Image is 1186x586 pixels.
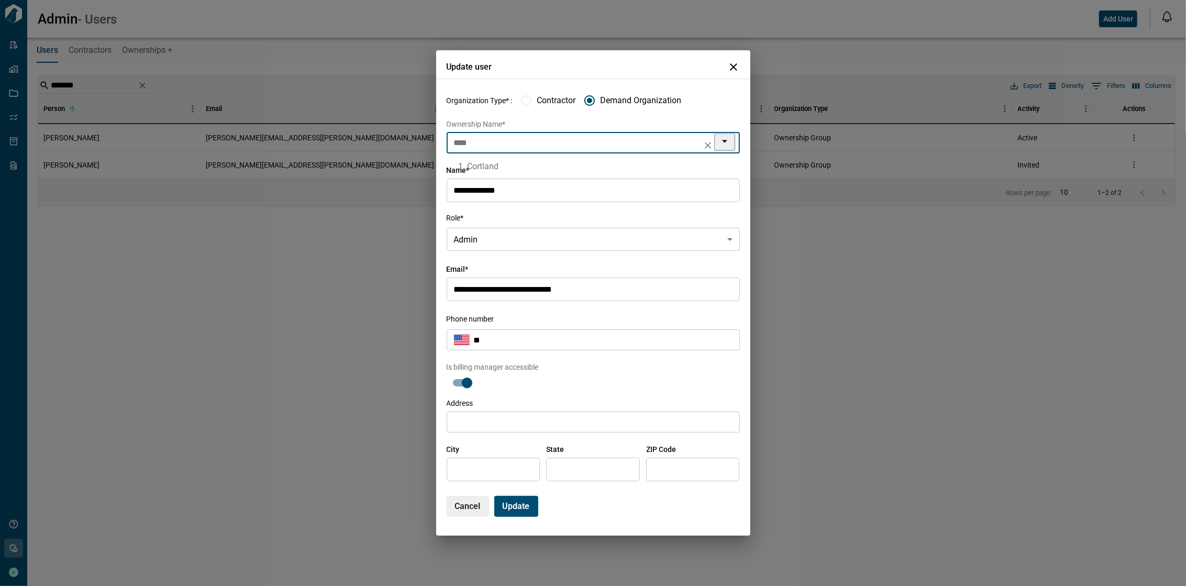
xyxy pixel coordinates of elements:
[494,496,538,517] button: Update
[447,225,740,254] div: Admin
[447,62,492,72] span: Update user
[454,252,733,263] p: Roles field is required*
[503,501,530,512] span: Update
[447,496,489,517] button: Cancel
[455,501,481,512] span: Cancel
[701,138,715,152] button: Clear
[447,445,460,454] span: City
[447,363,539,371] span: Is billing manager accessible
[714,133,735,150] button: Close
[447,314,740,324] span: Phone number
[646,445,676,454] span: ZIP Code
[468,161,740,171] li: Cortland
[447,120,506,128] span: Ownership Name*
[447,214,464,222] span: Role*
[447,96,513,105] span: Organization Type* :
[454,332,470,348] button: Select country
[447,265,469,273] span: Email*
[447,399,473,407] span: Address
[537,94,576,107] p: Contractor
[601,94,682,107] p: Demand Organization
[546,445,564,454] span: State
